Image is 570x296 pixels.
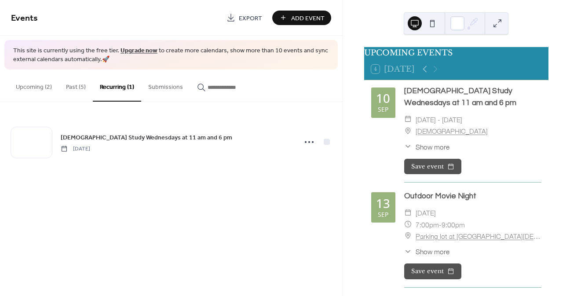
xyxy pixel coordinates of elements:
[404,85,541,109] div: [DEMOGRAPHIC_DATA] Study Wednesdays at 11 am and 6 pm
[416,246,449,256] span: Show more
[442,219,465,230] span: 9:00pm
[121,45,157,57] a: Upgrade now
[404,246,412,256] div: ​
[61,145,90,153] span: [DATE]
[59,69,93,101] button: Past (5)
[9,69,59,101] button: Upcoming (2)
[416,142,449,152] span: Show more
[239,14,262,23] span: Export
[404,142,412,152] div: ​
[404,207,412,218] div: ​
[439,219,442,230] span: -
[291,14,325,23] span: Add Event
[404,246,449,256] button: ​Show more
[404,263,461,279] button: Save event
[404,113,412,125] div: ​
[13,47,329,64] span: This site is currently using the free tier. to create more calendars, show more than 10 events an...
[404,190,541,202] div: Outdoor Movie Night
[416,219,439,230] span: 7:00pm
[416,125,488,136] a: [DEMOGRAPHIC_DATA]
[404,219,412,230] div: ​
[378,106,388,113] div: Sep
[404,159,461,175] button: Save event
[220,11,269,25] a: Export
[61,133,232,142] span: [DEMOGRAPHIC_DATA] Study Wednesdays at 11 am and 6 pm
[404,125,412,136] div: ​
[416,207,436,218] span: [DATE]
[376,92,390,105] div: 10
[11,10,38,27] span: Events
[404,230,412,241] div: ​
[416,113,462,125] span: [DATE] - [DATE]
[404,142,449,152] button: ​Show more
[272,11,331,25] button: Add Event
[416,230,541,241] a: Parking lot at [GEOGRAPHIC_DATA][DEMOGRAPHIC_DATA]
[93,69,141,102] button: Recurring (1)
[141,69,190,101] button: Submissions
[376,197,390,210] div: 13
[364,47,548,58] div: UPCOMING EVENTS
[378,212,388,218] div: Sep
[61,132,232,143] a: [DEMOGRAPHIC_DATA] Study Wednesdays at 11 am and 6 pm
